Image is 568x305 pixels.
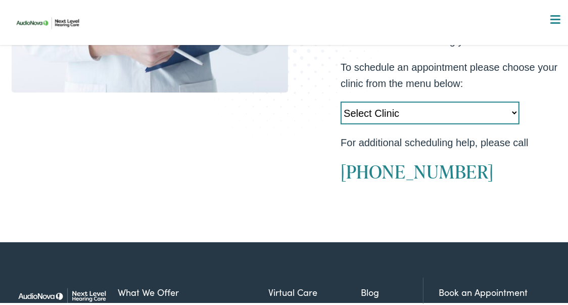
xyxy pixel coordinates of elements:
[341,157,494,182] a: [PHONE_NUMBER]
[268,283,361,297] a: Virtual Care
[361,283,422,297] a: Blog
[118,283,268,297] a: What We Offer
[341,133,564,149] p: For additional scheduling help, please call
[439,284,528,296] a: Book an Appointment
[19,40,564,72] a: What We Offer
[341,57,564,90] p: To schedule an appointment please choose your clinic from the menu below:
